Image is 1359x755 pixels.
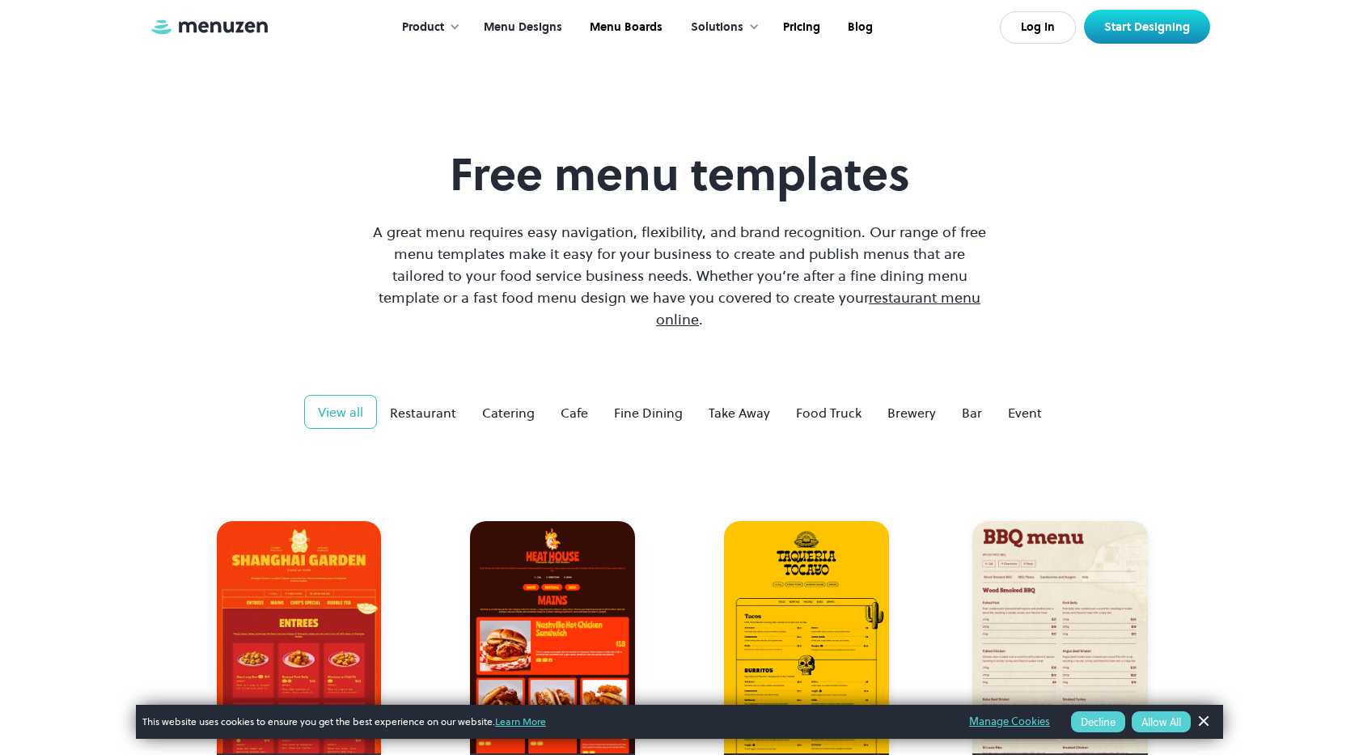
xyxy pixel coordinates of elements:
div: Restaurant [390,403,456,422]
a: Start Designing [1084,10,1210,44]
div: Product [386,2,468,53]
a: Manage Cookies [969,713,1050,731]
div: Fine Dining [614,403,683,422]
div: Brewery [887,403,936,422]
a: Menu Designs [468,2,574,53]
a: Log In [1000,11,1076,44]
a: Learn More [495,715,546,728]
div: Cafe [561,403,588,422]
div: View all [318,402,363,422]
div: Solutions [691,19,743,36]
div: Product [402,19,444,36]
a: Dismiss Banner [1191,710,1215,734]
div: Event [1008,403,1042,422]
a: Menu Boards [574,2,675,53]
div: Take Away [709,403,770,422]
button: Decline [1071,711,1125,732]
a: Blog [832,2,885,53]
div: Catering [482,403,535,422]
div: Solutions [675,2,768,53]
h1: Free menu templates [369,147,990,201]
div: Bar [962,403,982,422]
div: Food Truck [796,403,862,422]
p: A great menu requires easy navigation, flexibility, and brand recognition. Our range of free menu... [369,221,990,330]
span: This website uses cookies to ensure you get the best experience on our website. [142,715,946,729]
a: Pricing [768,2,832,53]
button: Allow All [1132,711,1191,732]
